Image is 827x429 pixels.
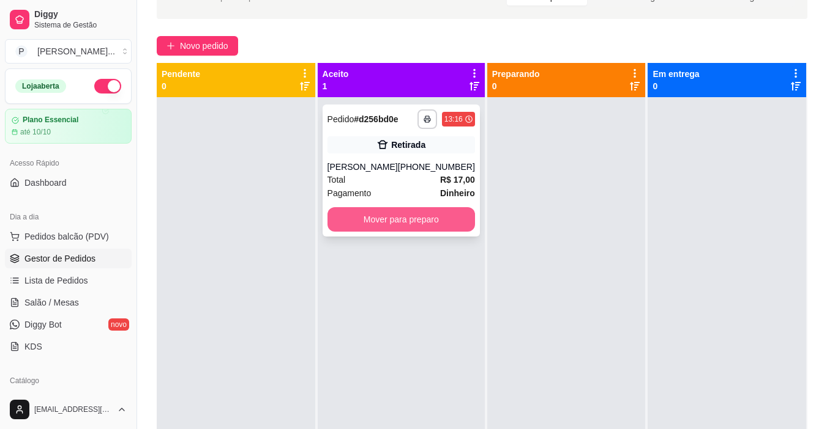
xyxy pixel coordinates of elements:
[323,68,349,80] p: Aceito
[24,177,67,189] span: Dashboard
[20,127,51,137] article: até 10/10
[157,36,238,56] button: Novo pedido
[440,175,475,185] strong: R$ 17,00
[34,405,112,414] span: [EMAIL_ADDRESS][DOMAIN_NAME]
[5,173,132,193] a: Dashboard
[444,114,463,124] div: 13:16
[167,42,175,50] span: plus
[440,188,475,198] strong: Dinheiro
[5,207,132,227] div: Dia a dia
[23,116,78,125] article: Plano Essencial
[5,39,132,64] button: Select a team
[5,153,132,173] div: Acesso Rápido
[5,371,132,391] div: Catálogo
[5,249,132,268] a: Gestor de Pedidos
[24,296,79,309] span: Salão / Mesas
[5,293,132,312] a: Salão / Mesas
[398,161,475,173] div: [PHONE_NUMBER]
[327,207,475,232] button: Mover para preparo
[653,68,699,80] p: Em entrega
[5,395,132,424] button: [EMAIL_ADDRESS][DOMAIN_NAME]
[5,5,132,34] a: DiggySistema de Gestão
[327,186,372,200] span: Pagamento
[24,318,62,331] span: Diggy Bot
[94,79,121,94] button: Alterar Status
[327,161,398,173] div: [PERSON_NAME]
[24,274,88,287] span: Lista de Pedidos
[162,68,200,80] p: Pendente
[492,80,540,92] p: 0
[15,45,28,57] span: P
[5,271,132,290] a: Lista de Pedidos
[5,227,132,246] button: Pedidos balcão (PDV)
[24,252,95,265] span: Gestor de Pedidos
[34,9,127,20] span: Diggy
[492,68,540,80] p: Preparando
[180,39,228,53] span: Novo pedido
[5,109,132,144] a: Plano Essencialaté 10/10
[653,80,699,92] p: 0
[37,45,115,57] div: [PERSON_NAME] ...
[34,20,127,30] span: Sistema de Gestão
[24,340,42,353] span: KDS
[24,230,109,243] span: Pedidos balcão (PDV)
[5,337,132,356] a: KDS
[323,80,349,92] p: 1
[15,79,66,93] div: Loja aberta
[391,139,425,151] div: Retirada
[327,173,346,186] span: Total
[162,80,200,92] p: 0
[327,114,354,124] span: Pedido
[5,315,132,334] a: Diggy Botnovo
[354,114,398,124] strong: # d256bd0e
